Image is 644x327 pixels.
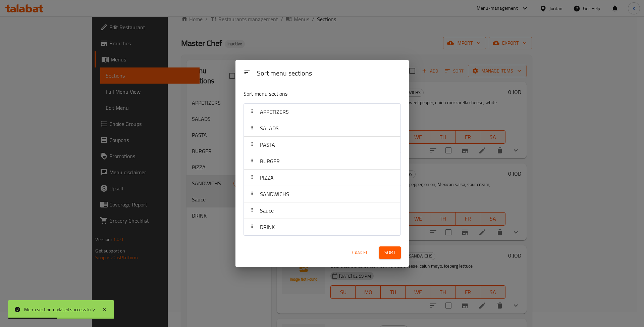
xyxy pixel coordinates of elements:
[352,248,368,257] span: Cancel
[254,66,404,81] div: Sort menu sections
[244,90,368,98] p: Sort menu sections
[260,173,274,183] span: PIZZA
[244,186,400,202] div: SANDWICHS
[350,246,371,259] button: Cancel
[24,306,95,313] div: Menu section updated successfully
[244,170,400,186] div: PIZZA
[244,104,400,120] div: APPETIZERS
[260,123,279,133] span: SALADS
[244,120,400,137] div: SALADS
[244,202,400,219] div: Sauce
[260,222,275,232] span: DRINK
[244,153,400,170] div: BURGER
[244,219,400,235] div: DRINK
[260,140,275,150] span: PASTA
[260,189,289,199] span: SANDWICHS
[244,137,400,153] div: PASTA
[379,246,401,259] button: Sort
[260,107,289,117] span: APPETIZERS
[260,205,274,216] span: Sauce
[260,156,280,166] span: BURGER
[384,248,395,257] span: Sort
